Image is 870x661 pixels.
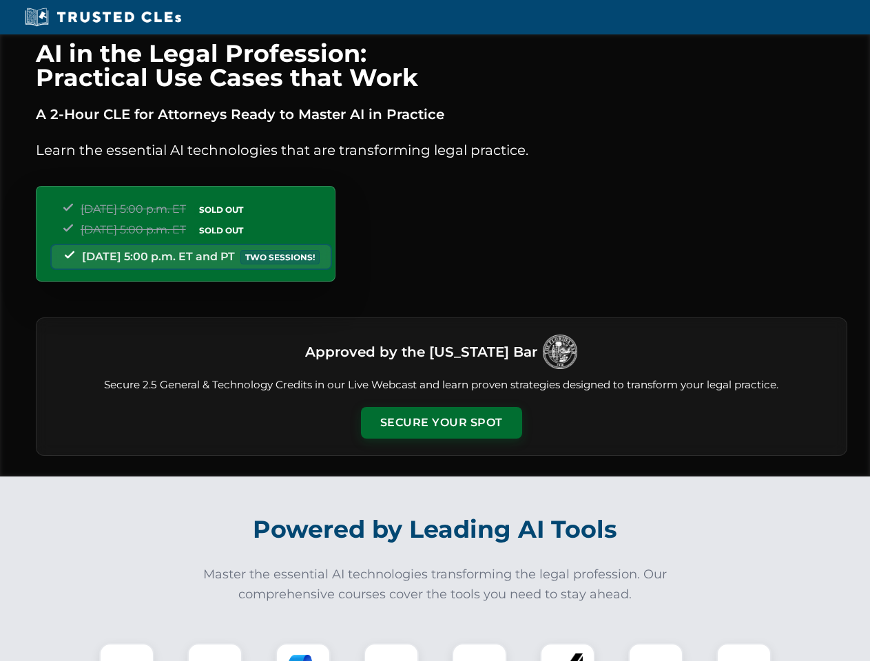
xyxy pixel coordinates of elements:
p: A 2-Hour CLE for Attorneys Ready to Master AI in Practice [36,103,847,125]
span: [DATE] 5:00 p.m. ET [81,202,186,216]
h3: Approved by the [US_STATE] Bar [305,339,537,364]
span: [DATE] 5:00 p.m. ET [81,223,186,236]
p: Learn the essential AI technologies that are transforming legal practice. [36,139,847,161]
p: Secure 2.5 General & Technology Credits in our Live Webcast and learn proven strategies designed ... [53,377,830,393]
h2: Powered by Leading AI Tools [54,505,817,554]
span: SOLD OUT [194,202,248,217]
h1: AI in the Legal Profession: Practical Use Cases that Work [36,41,847,90]
button: Secure Your Spot [361,407,522,439]
img: Trusted CLEs [21,7,185,28]
p: Master the essential AI technologies transforming the legal profession. Our comprehensive courses... [194,565,676,605]
span: SOLD OUT [194,223,248,238]
img: Logo [543,335,577,369]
